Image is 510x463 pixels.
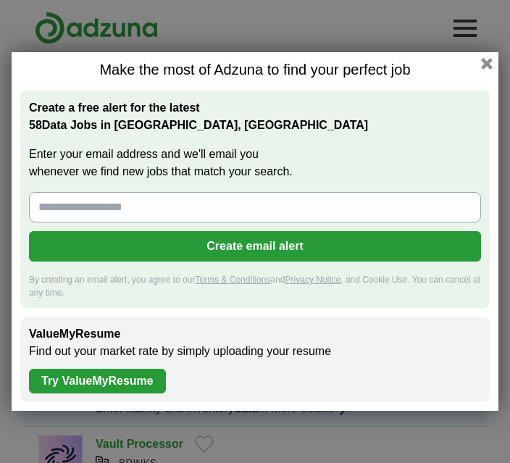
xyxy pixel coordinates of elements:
span: 58 [29,117,42,134]
p: Find out your market rate by simply uploading your resume [29,343,481,360]
a: Try ValueMyResume [29,369,166,393]
div: By creating an email alert, you agree to our and , and Cookie Use. You can cancel at any time. [29,273,481,299]
label: Enter your email address and we'll email you whenever we find new jobs that match your search. [29,146,481,180]
a: Terms & Conditions [195,275,270,285]
h2: ValueMyResume [29,325,481,343]
strong: Data Jobs in [GEOGRAPHIC_DATA], [GEOGRAPHIC_DATA] [29,119,368,131]
a: Privacy Notice [285,275,341,285]
button: Create email alert [29,231,481,262]
h2: Create a free alert for the latest [29,99,481,134]
h1: Make the most of Adzuna to find your perfect job [20,61,490,79]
